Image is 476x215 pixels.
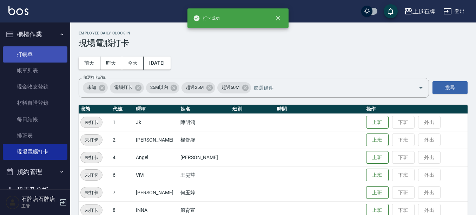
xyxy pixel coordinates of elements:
span: 未打卡 [81,207,102,214]
button: 搜尋 [432,81,468,94]
span: 超過50M [217,84,244,91]
span: 未打卡 [81,171,102,179]
button: 預約管理 [3,163,67,181]
td: 7 [111,184,134,201]
button: 報表及分析 [3,181,67,199]
a: 材料自購登錄 [3,95,67,111]
th: 狀態 [79,105,111,114]
button: 昨天 [100,57,122,70]
a: 現金收支登錄 [3,79,67,95]
h5: 石牌店石牌店 [21,196,57,203]
td: 陳明鴻 [179,113,231,131]
td: [PERSON_NAME] [134,184,179,201]
button: 上班 [366,151,389,164]
span: 未知 [83,84,100,91]
p: 主管 [21,203,57,209]
div: 超過50M [217,82,251,93]
td: Jk [134,113,179,131]
h3: 現場電腦打卡 [79,38,468,48]
label: 篩選打卡記錄 [84,75,106,80]
button: Open [415,82,427,93]
span: 未打卡 [81,136,102,144]
th: 姓名 [179,105,231,114]
span: 打卡成功 [193,15,220,22]
td: 何玉婷 [179,184,231,201]
div: 25M以內 [146,82,180,93]
button: 上班 [366,116,389,129]
a: 現場電腦打卡 [3,144,67,160]
span: 未打卡 [81,119,102,126]
a: 打帳單 [3,46,67,63]
img: Person [6,195,20,209]
td: 王雯萍 [179,166,231,184]
div: 未知 [83,82,108,93]
td: [PERSON_NAME] [134,131,179,149]
button: close [270,11,286,26]
button: 上班 [366,133,389,146]
span: 未打卡 [81,189,102,196]
td: [PERSON_NAME] [179,149,231,166]
td: 6 [111,166,134,184]
img: Logo [8,6,28,15]
th: 代號 [111,105,134,114]
span: 25M以內 [146,84,172,91]
span: 超過25M [181,84,208,91]
td: 2 [111,131,134,149]
button: 上越石牌 [401,4,438,19]
button: [DATE] [144,57,170,70]
button: 上班 [366,186,389,199]
button: 上班 [366,169,389,182]
a: 帳單列表 [3,63,67,79]
button: 登出 [441,5,468,18]
button: 前天 [79,57,100,70]
input: 篩選條件 [252,82,406,94]
span: 電腦打卡 [110,84,137,91]
th: 操作 [364,105,468,114]
div: 上越石牌 [412,7,435,16]
th: 時間 [275,105,364,114]
a: 排班表 [3,128,67,144]
h2: Employee Daily Clock In [79,31,468,35]
span: 未打卡 [81,154,102,161]
th: 班別 [231,105,275,114]
div: 電腦打卡 [110,82,144,93]
div: 超過25M [181,82,215,93]
th: 暱稱 [134,105,179,114]
td: 楊舒馨 [179,131,231,149]
button: 櫃檯作業 [3,25,67,44]
td: 1 [111,113,134,131]
td: Angel [134,149,179,166]
button: 今天 [122,57,144,70]
button: save [384,4,398,18]
td: 4 [111,149,134,166]
td: ViVi [134,166,179,184]
a: 每日結帳 [3,111,67,128]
